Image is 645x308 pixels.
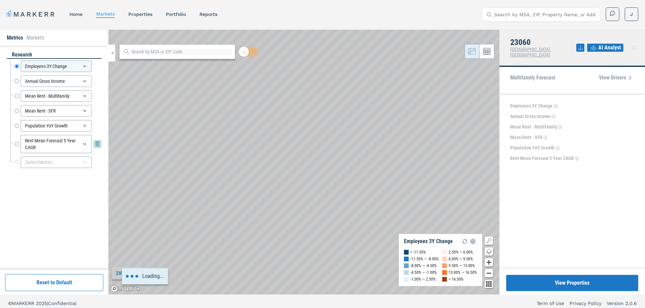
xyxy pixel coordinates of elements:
button: AI Analyst [587,44,623,52]
div: 9.50% — 13.00% [449,262,475,269]
div: Mean Rent - SFR [21,105,92,117]
a: Version 2.0.6 [607,300,637,307]
img: Reload Legend [461,237,469,245]
p: Employees 3Y Change [510,102,553,110]
button: Zoom out map button [485,269,493,277]
div: Loading... [122,268,168,284]
div: Population YoY Growth [21,120,92,132]
div: Annual Gross Income [21,75,92,87]
a: home [69,11,83,17]
button: View Properties [506,275,638,291]
div: Employees 3Y Change [404,238,453,245]
img: Settings [469,237,477,245]
a: properties [128,11,152,17]
span: J [630,11,633,18]
p: Multifamily Forecast [510,75,555,80]
a: MARKERR [7,9,56,19]
span: 2025 | [36,301,48,306]
div: Employees 3Y Change [21,61,92,72]
a: Term of Use [537,300,564,307]
h4: 23060 [510,38,576,47]
span: AI Analyst [598,44,621,52]
div: -4.50% — -1.00% [410,269,437,276]
li: Metrics [7,34,23,42]
button: Other options map button [485,280,493,288]
a: reports [199,11,217,17]
span: [GEOGRAPHIC_DATA], [GEOGRAPHIC_DATA] [510,47,551,57]
button: J [625,7,638,21]
p: Rent Mean Forecast 5 Year CAGR [510,155,574,162]
div: Rent Mean Forecast 5 Year CAGR [21,135,92,153]
p: Population YoY Growth [510,144,555,151]
div: < -11.50% [410,249,426,256]
div: research [7,51,102,59]
li: Markets [26,34,44,42]
div: -1.00% — 2.50% [410,276,436,283]
a: Portfolio [166,11,186,17]
button: Zoom in map button [485,258,493,266]
div: (Select Metric) [21,157,92,168]
span: MARKERR [12,301,36,306]
span: © [8,301,12,306]
a: Mapbox logo [110,285,140,292]
div: > 16.50% [449,276,464,283]
p: Mean Rent - Multifamily [510,123,557,131]
div: 13.00% — 16.50% [449,269,477,276]
button: Change style map button [485,247,493,256]
div: -8.00% — -4.50% [410,262,437,269]
button: Show/Hide Legend Map Button [485,237,493,245]
div: Mean Rent - Multifamily [21,90,92,102]
div: 6.00% — 9.50% [449,256,473,262]
div: 2.50% — 6.00% [449,249,473,256]
p: Mean Rent - SFR [510,134,542,141]
a: markets [96,11,115,17]
input: Search by MSA or ZIP Code [131,48,232,55]
p: Annual Gross Income [510,113,551,120]
a: Privacy Policy [569,300,601,307]
span: Confidential [48,301,77,306]
div: -11.50% — -8.00% [410,256,439,262]
button: Reset to Default [5,274,103,291]
input: Search by MSA, ZIP, Property Name, or Address [494,8,596,21]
